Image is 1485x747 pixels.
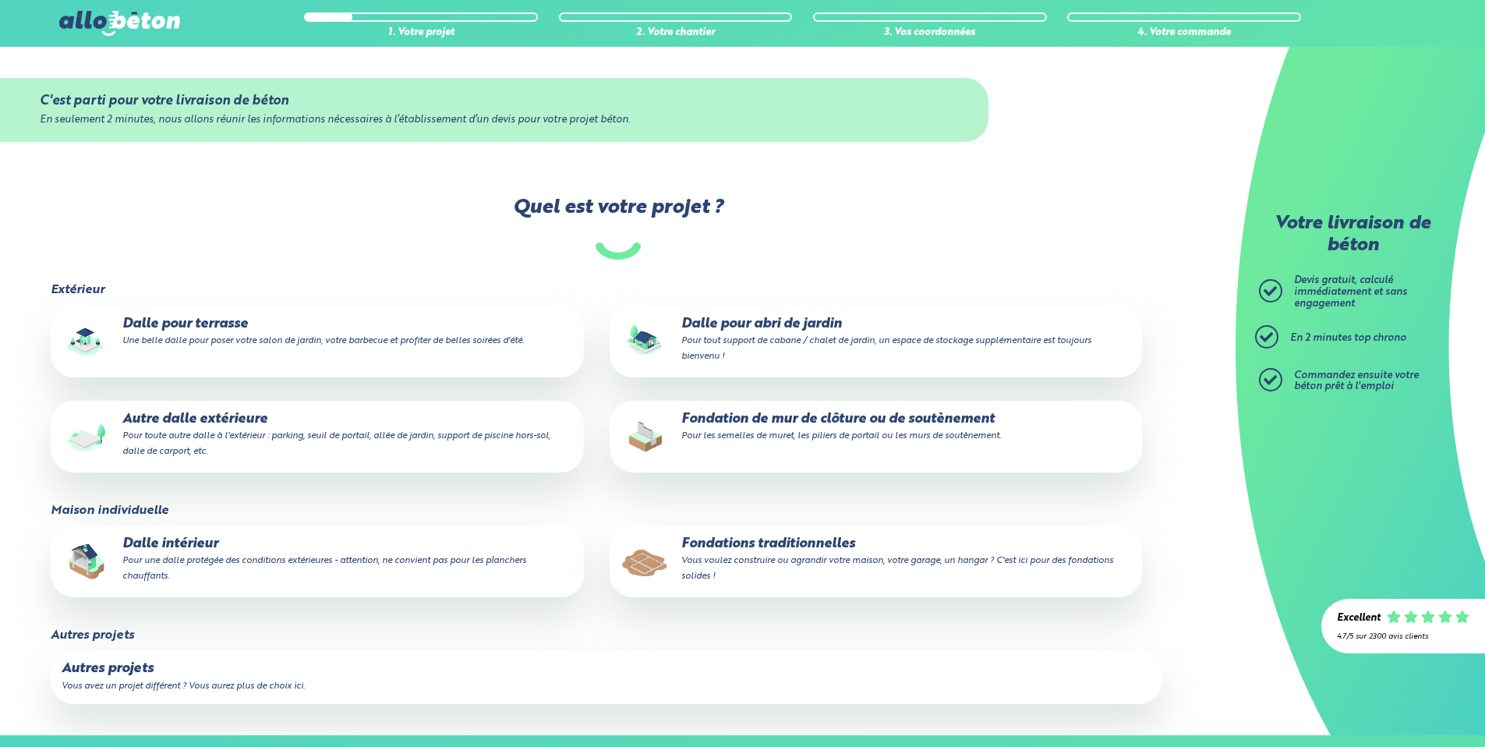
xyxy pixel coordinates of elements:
[621,412,1131,443] p: Fondation de mur de clôture ou de soutènement
[62,682,305,691] small: Vous avez un projet différent ? Vous aurez plus de choix ici.
[1263,214,1442,257] p: Votre livraison de béton
[1067,27,1301,39] div: 4. Votre commande
[62,412,111,462] img: final_use.values.outside_slab
[621,317,670,366] img: final_use.values.garden_shed
[681,431,1001,441] small: Pour les semelles de muret, les piliers de portail ou les murs de soutènement.
[122,336,524,345] small: Une belle dalle pour poser votre salon de jardin, votre barbecue et profiter de belles soirées d'...
[621,536,670,586] img: final_use.values.traditional_fundations
[62,412,572,459] p: Autre dalle extérieure
[1294,370,1419,392] span: Commandez ensuite votre béton prêt à l'emploi
[62,536,111,586] img: final_use.values.inside_slab
[813,27,1047,39] div: 3. Vos coordonnées
[559,27,793,39] div: 2. Votre chantier
[1346,686,1468,730] iframe: Help widget launcher
[51,283,104,297] legend: Extérieur
[621,317,1131,364] p: Dalle pour abri de jardin
[62,317,572,348] p: Dalle pour terrasse
[49,196,1186,260] label: Quel est votre projet ?
[51,628,134,643] legend: Autres projets
[621,412,670,462] img: final_use.values.closing_wall_fundation
[40,115,949,126] div: En seulement 2 minutes, nous allons réunir les informations nécessaires à l’établissement d’un de...
[122,431,550,456] small: Pour toute autre dalle à l'extérieur : parking, seuil de portail, allée de jardin, support de pis...
[1337,613,1381,625] div: Excellent
[62,317,111,366] img: final_use.values.terrace
[62,536,572,584] p: Dalle intérieur
[1337,632,1469,641] div: 4.7/5 sur 2300 avis clients
[59,11,179,36] img: allobéton
[1290,333,1406,343] span: En 2 minutes top chrono
[304,27,538,39] div: 1. Votre projet
[122,556,526,581] small: Pour une dalle protégée des conditions extérieures - attention, ne convient pas pour les plancher...
[681,336,1091,361] small: Pour tout support de cabane / chalet de jardin, un espace de stockage supplémentaire est toujours...
[621,536,1131,584] p: Fondations traditionnelles
[681,556,1113,581] small: Vous voulez construire ou agrandir votre maison, votre garage, un hangar ? C'est ici pour des fon...
[51,504,168,518] legend: Maison individuelle
[40,94,949,108] div: C'est parti pour votre livraison de béton
[62,661,1151,677] p: Autres projets
[1294,275,1407,308] span: Devis gratuit, calculé immédiatement et sans engagement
